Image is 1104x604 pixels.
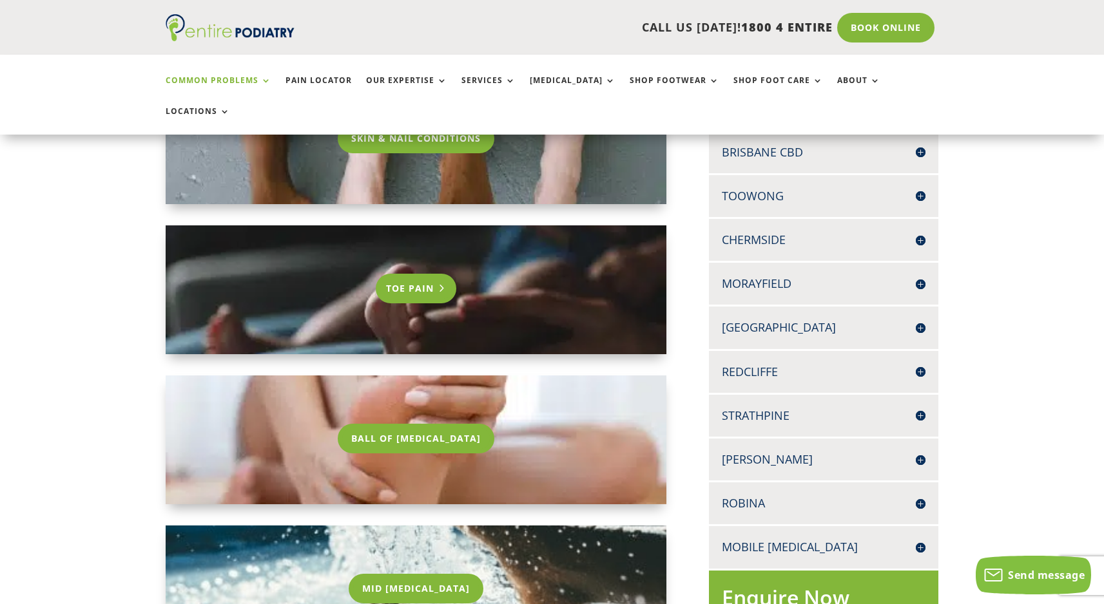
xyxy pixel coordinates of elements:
h4: Robina [722,495,925,511]
a: Ball Of [MEDICAL_DATA] [338,424,494,453]
a: About [837,76,880,104]
h4: Mobile [MEDICAL_DATA] [722,539,925,555]
a: Services [461,76,516,104]
span: 1800 4 ENTIRE [741,19,833,35]
h4: Morayfield [722,276,925,292]
p: CALL US [DATE]! [344,19,833,36]
h4: Strathpine [722,408,925,424]
a: Entire Podiatry [166,31,295,44]
a: Mid [MEDICAL_DATA] [349,574,483,603]
a: Pain Locator [286,76,352,104]
a: Toe Pain [376,274,457,303]
a: Shop Footwear [630,76,719,104]
a: Book Online [837,13,935,42]
a: Skin & Nail Conditions [338,124,494,153]
h4: Chermside [722,232,925,248]
img: logo (1) [166,14,295,41]
h4: Brisbane CBD [722,144,925,160]
h4: Toowong [722,188,925,204]
a: Common Problems [166,76,271,104]
a: [MEDICAL_DATA] [530,76,615,104]
h4: [PERSON_NAME] [722,451,925,467]
span: Send message [1008,568,1085,582]
a: Locations [166,107,230,135]
a: Shop Foot Care [733,76,823,104]
button: Send message [976,556,1091,594]
h4: Redcliffe [722,364,925,380]
h4: [GEOGRAPHIC_DATA] [722,319,925,335]
a: Our Expertise [366,76,447,104]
